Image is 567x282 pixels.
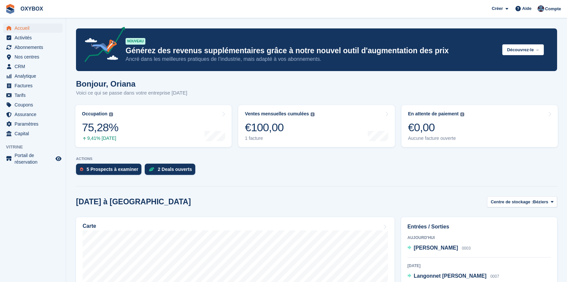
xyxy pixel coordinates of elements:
a: menu [3,43,62,52]
div: €100,00 [245,121,315,134]
span: Langonnet [PERSON_NAME] [414,273,486,279]
img: stora-icon-8386f47178a22dfd0bd8f6a31ec36ba5ce8667c1dd55bd0f319d3a0aa187defe.svg [5,4,15,14]
div: 5 Prospects à examiner [87,167,138,172]
div: En attente de paiement [408,111,459,117]
div: 9,41% [DATE] [82,136,118,141]
a: Occupation 75,28% 9,41% [DATE] [75,105,232,147]
span: Paramètres [15,119,54,129]
div: 75,28% [82,121,118,134]
span: Aide [522,5,531,12]
a: menu [3,129,62,138]
a: Boutique d'aperçu [55,155,62,163]
span: Coupons [15,100,54,109]
a: menu [3,23,62,33]
span: Vitrine [6,144,66,150]
span: Analytique [15,71,54,81]
a: 2 Deals ouverts [145,164,199,178]
div: Aucune facture ouverte [408,136,464,141]
div: Ventes mensuelles cumulées [245,111,309,117]
span: Abonnements [15,43,54,52]
a: menu [3,33,62,42]
a: [PERSON_NAME] 0003 [407,244,471,253]
a: Langonnet [PERSON_NAME] 0007 [407,272,499,281]
img: Oriana Devaux [538,5,544,12]
span: Centre de stockage : [491,199,533,205]
div: NOUVEAU [126,38,145,45]
p: Générez des revenus supplémentaires grâce à notre nouvel outil d'augmentation des prix [126,46,497,56]
button: Centre de stockage : Béziers [487,196,557,207]
a: OXYBOX [18,3,46,14]
div: Occupation [82,111,107,117]
span: Factures [15,81,54,90]
a: menu [3,81,62,90]
img: prospect-51fa495bee0391a8d652442698ab0144808aea92771e9ea1ae160a38d050c398.svg [80,167,83,171]
span: 0007 [490,274,499,279]
p: Voici ce qui se passe dans votre entreprise [DATE] [76,89,187,97]
span: 0003 [462,246,471,251]
span: [PERSON_NAME] [414,245,458,251]
div: 2 Deals ouverts [158,167,192,172]
a: menu [3,52,62,61]
img: icon-info-grey-7440780725fd019a000dd9b08b2336e03edf1995a4989e88bcd33f0948082b44.svg [311,112,315,116]
img: deal-1b604bf984904fb50ccaf53a9ad4b4a5d6e5aea283cecdc64d6e3604feb123c2.svg [149,167,154,172]
span: Activités [15,33,54,42]
a: menu [3,91,62,100]
span: Créer [492,5,503,12]
div: Aujourd'hui [407,235,551,241]
h2: Entrées / Sorties [407,223,551,231]
h1: Bonjour, Oriana [76,79,187,88]
a: Ventes mensuelles cumulées €100,00 1 facture [238,105,395,147]
a: menu [3,119,62,129]
span: Béziers [533,199,548,205]
span: Compte [545,6,561,12]
span: CRM [15,62,54,71]
div: [DATE] [407,263,551,269]
p: Ancré dans les meilleures pratiques de l’industrie, mais adapté à vos abonnements. [126,56,497,63]
a: menu [3,110,62,119]
span: Assurance [15,110,54,119]
span: Tarifs [15,91,54,100]
h2: Carte [83,223,96,229]
img: price-adjustments-announcement-icon-8257ccfd72463d97f412b2fc003d46551f7dbcb40ab6d574587a9cd5c0d94... [79,27,125,64]
a: menu [3,62,62,71]
img: icon-info-grey-7440780725fd019a000dd9b08b2336e03edf1995a4989e88bcd33f0948082b44.svg [109,112,113,116]
img: icon-info-grey-7440780725fd019a000dd9b08b2336e03edf1995a4989e88bcd33f0948082b44.svg [460,112,464,116]
span: Accueil [15,23,54,33]
div: 1 facture [245,136,315,141]
a: menu [3,152,62,165]
a: menu [3,71,62,81]
span: Portail de réservation [15,152,54,165]
span: Capital [15,129,54,138]
button: Découvrez-le → [502,44,544,55]
a: En attente de paiement €0,00 Aucune facture ouverte [401,105,558,147]
a: 5 Prospects à examiner [76,164,145,178]
div: €0,00 [408,121,464,134]
a: menu [3,100,62,109]
p: ACTIONS [76,157,557,161]
h2: [DATE] à [GEOGRAPHIC_DATA] [76,197,191,206]
span: Nos centres [15,52,54,61]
